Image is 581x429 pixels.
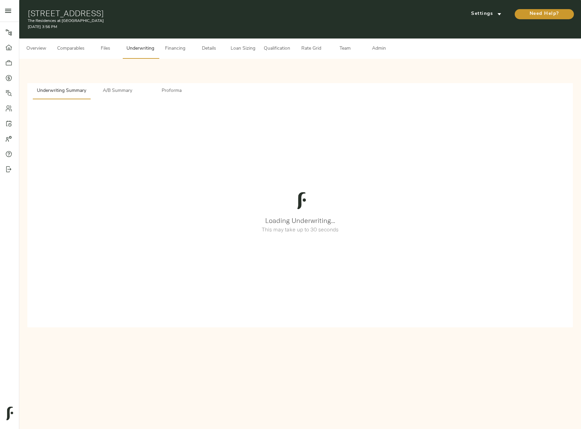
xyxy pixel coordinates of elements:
span: Underwriting Summary [37,87,86,95]
p: [DATE] 3:56 PM [28,24,391,30]
button: Settings [461,9,512,19]
span: Rate Grid [298,45,324,53]
span: Proforma [148,87,194,95]
span: Financing [162,45,188,53]
span: Admin [366,45,392,53]
span: Comparables [57,45,85,53]
img: logo [293,192,310,209]
span: Overview [23,45,49,53]
h1: [STREET_ADDRESS] [28,8,391,18]
button: Need Help? [515,9,574,19]
span: Loan Sizing [230,45,256,53]
span: Team [332,45,358,53]
span: Underwriting [126,45,154,53]
h6: This may take up to 30 seconds [34,225,566,234]
span: Files [93,45,118,53]
span: Details [196,45,222,53]
span: Settings [468,10,505,18]
span: Need Help? [521,10,567,18]
p: The Residences at [GEOGRAPHIC_DATA] [28,18,391,24]
span: Qualification [264,45,290,53]
h3: Loading Underwriting... [34,217,566,224]
span: A/B Summary [94,87,140,95]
